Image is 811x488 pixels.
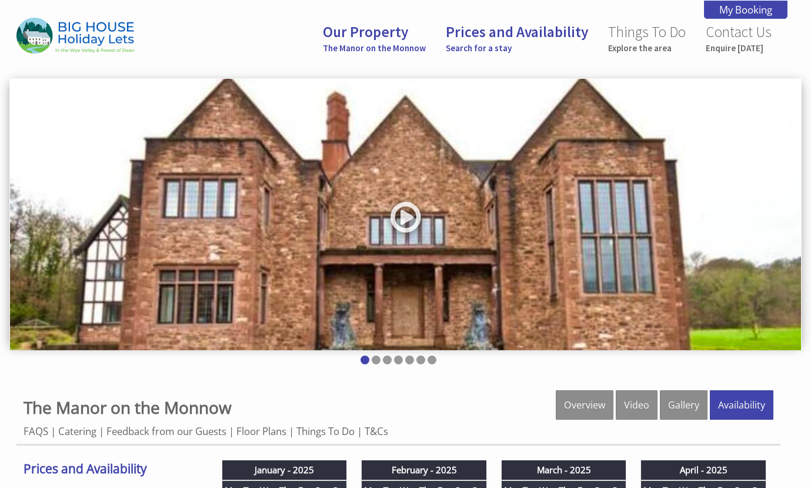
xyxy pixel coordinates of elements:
img: The Manor on the Monnow [16,18,134,54]
a: Prices and Availability [24,460,201,477]
a: Video [616,390,658,420]
a: T&Cs [365,424,388,438]
a: Contact UsEnquire [DATE] [706,22,772,54]
th: January - 2025 [222,460,347,480]
th: February - 2025 [362,460,487,480]
a: Catering [58,424,96,438]
a: Floor Plans [236,424,286,438]
small: Search for a stay [446,42,588,54]
a: The Manor on the Monnow [24,396,232,419]
a: Overview [556,390,613,420]
a: FAQS [24,424,48,438]
small: The Manor on the Monnow [323,42,426,54]
th: March - 2025 [501,460,626,480]
th: April - 2025 [641,460,766,480]
a: My Booking [704,1,787,19]
a: Feedback from our Guests [106,424,226,438]
a: Gallery [660,390,707,420]
small: Explore the area [608,42,686,54]
a: Things To Do [296,424,355,438]
a: Our PropertyThe Manor on the Monnow [323,22,426,54]
small: Enquire [DATE] [706,42,772,54]
a: Things To DoExplore the area [608,22,686,54]
a: Availability [710,390,773,420]
a: Prices and AvailabilitySearch for a stay [446,22,588,54]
